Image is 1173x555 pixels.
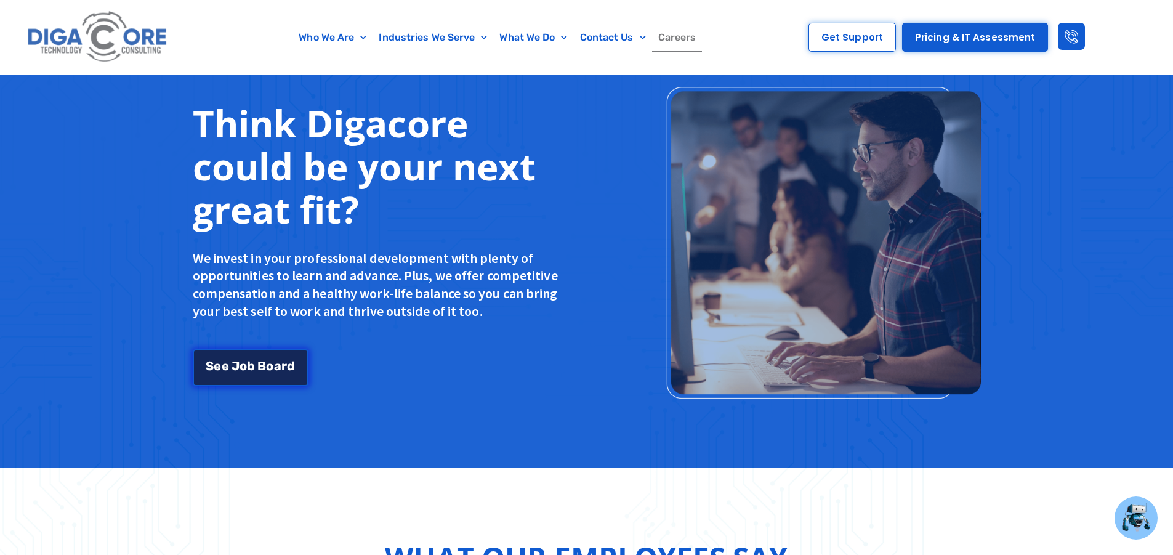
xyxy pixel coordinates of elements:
span: e [222,360,229,372]
span: o [240,360,247,372]
span: e [214,360,221,372]
a: Who We Are [292,23,373,52]
a: What We Do [493,23,573,52]
nav: Menu [231,23,765,52]
span: o [266,360,273,372]
h2: Think Digacore could be your next great fit? [193,102,565,231]
a: Get Support [808,23,896,52]
span: Get Support [821,33,883,42]
span: S [206,360,214,372]
a: Contact Us [574,23,652,52]
a: Pricing & IT Assessment [902,23,1048,52]
a: Careers [652,23,703,52]
span: b [247,360,255,372]
span: r [281,360,287,372]
span: d [287,360,295,372]
img: Think Digacore could be your next great fit? [664,83,980,400]
span: a [274,360,281,372]
a: See Job Board [193,349,308,386]
span: B [257,360,266,372]
a: Industries We Serve [373,23,493,52]
span: J [232,360,240,372]
span: Pricing & IT Assessment [915,33,1035,42]
img: Digacore logo 1 [24,6,172,68]
p: We invest in your professional development with plenty of opportunities to learn and advance. Plu... [193,249,565,320]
